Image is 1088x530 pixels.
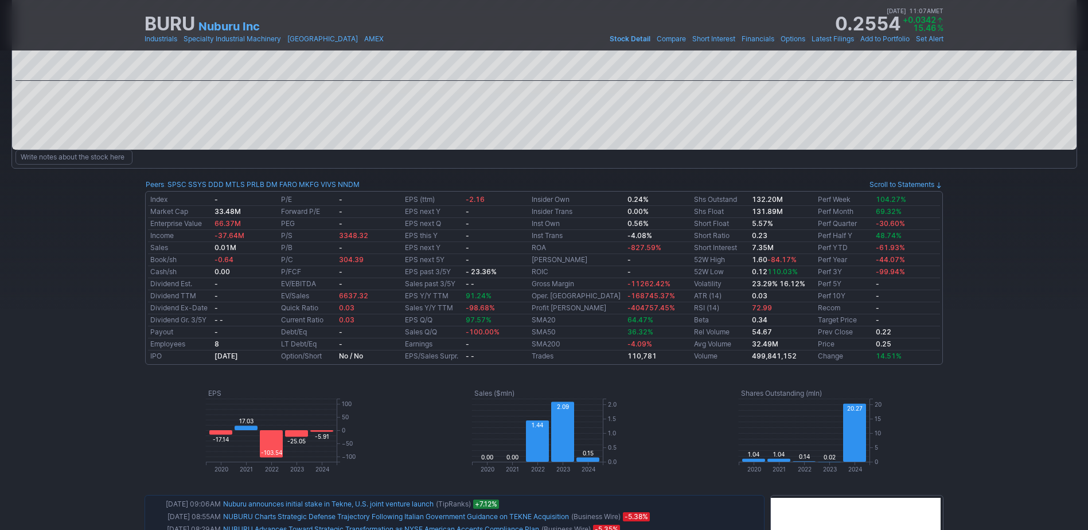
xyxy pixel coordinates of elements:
text: 0.15 [583,450,594,457]
a: Short Interest [692,33,735,45]
b: - [466,255,469,264]
span: -98.68% [466,303,495,312]
td: Dividend TTM [148,290,212,302]
b: [DATE] [215,352,238,360]
td: Sales past 3/5Y [403,278,463,290]
a: DM [266,179,278,190]
b: - [215,303,218,312]
td: Forward P/E [279,206,337,218]
small: - - [466,352,474,360]
text: 1.44 [532,422,543,428]
span: 104.27% [876,195,906,204]
a: Peers [146,180,164,189]
text: 1.04 [773,451,785,458]
td: LT Debt/Eq [279,338,337,350]
small: 23.29% 16.12% [752,279,805,288]
span: -0.64 [215,255,233,264]
small: - - [466,279,474,288]
a: DDD [208,179,224,190]
td: Prev Close [816,326,873,338]
span: -61.93% [876,243,905,252]
span: • [775,33,779,45]
b: 0.22 [876,328,891,336]
td: Index [148,194,212,206]
b: - [339,195,342,204]
a: Latest Filings [812,33,854,45]
b: 0.12 [752,267,798,276]
span: 36.32% [627,328,653,336]
text: 50 [342,414,349,420]
text: Shares Outstanding (mln) [741,389,822,397]
text: 2022 [797,466,811,473]
a: Scroll to Statements [869,180,942,189]
td: Change [816,350,873,363]
a: NUBURU Charts Strategic Defense Trajectory Following Italian Government Guidance on TEKNE Acquisi... [223,512,569,521]
text: 2.0 [608,401,617,408]
text: 0 [342,427,345,434]
a: Short Ratio [694,231,730,240]
td: Volatility [692,278,750,290]
span: 110.03% [767,267,798,276]
b: 0.01M [215,243,236,252]
span: -30.60% [876,219,905,228]
td: ROA [529,242,625,254]
a: Add to Portfolio [860,33,910,45]
td: EPS next Y [403,242,463,254]
span: Latest Filings [812,34,854,43]
text: 10 [875,430,881,437]
span: (TipRanks) [436,498,471,510]
b: 32.49M [752,340,778,348]
td: [PERSON_NAME] [529,254,625,266]
span: -5.38% [623,512,650,521]
text: 1.5 [608,415,616,422]
td: Oper. [GEOGRAPHIC_DATA] [529,290,625,302]
img: nic2x2.gif [145,365,537,371]
b: - [466,231,469,240]
b: - [339,207,342,216]
text: 0 [875,458,878,465]
td: EPS Y/Y TTM [403,290,463,302]
b: - [627,255,631,264]
span: • [911,33,915,45]
a: Compare [657,33,686,45]
td: Employees [148,338,212,350]
b: - [627,267,631,276]
td: Inst Own [529,218,625,230]
td: [DATE] 09:06AM [147,498,222,510]
b: 0.24% [627,195,649,204]
td: SMA200 [529,338,625,350]
span: -100.00% [466,328,500,336]
td: Volume [692,350,750,363]
td: Perf 10Y [816,290,873,302]
span: • [855,33,859,45]
small: - 23.36% [466,267,497,276]
a: Specialty Industrial Machinery [184,33,281,45]
b: 0.25 [876,340,891,348]
b: 1.60 [752,255,797,264]
span: • [906,6,909,16]
td: Shs Float [692,206,750,218]
td: Shs Outstand [692,194,750,206]
a: Stock Detail [610,33,650,45]
a: [GEOGRAPHIC_DATA] [287,33,358,45]
text: 2021 [240,466,253,473]
b: 7.35M [752,243,774,252]
span: -168745.37% [627,291,675,300]
b: - [466,243,469,252]
td: Enterprise Value [148,218,212,230]
a: SPSC [167,179,186,190]
span: 66.37M [215,219,241,228]
strong: 0.2554 [835,15,900,33]
text: 2021 [506,466,519,473]
td: Perf Quarter [816,218,873,230]
text: 1.04 [748,451,759,458]
td: ROIC [529,266,625,278]
a: Short Interest [694,243,737,252]
span: 304.39 [339,255,364,264]
a: SSYS [188,179,206,190]
td: Perf Week [816,194,873,206]
a: 5.57% [752,219,773,228]
td: Perf Half Y [816,230,873,242]
td: Sales [148,242,212,254]
b: 0.56% [627,219,649,228]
